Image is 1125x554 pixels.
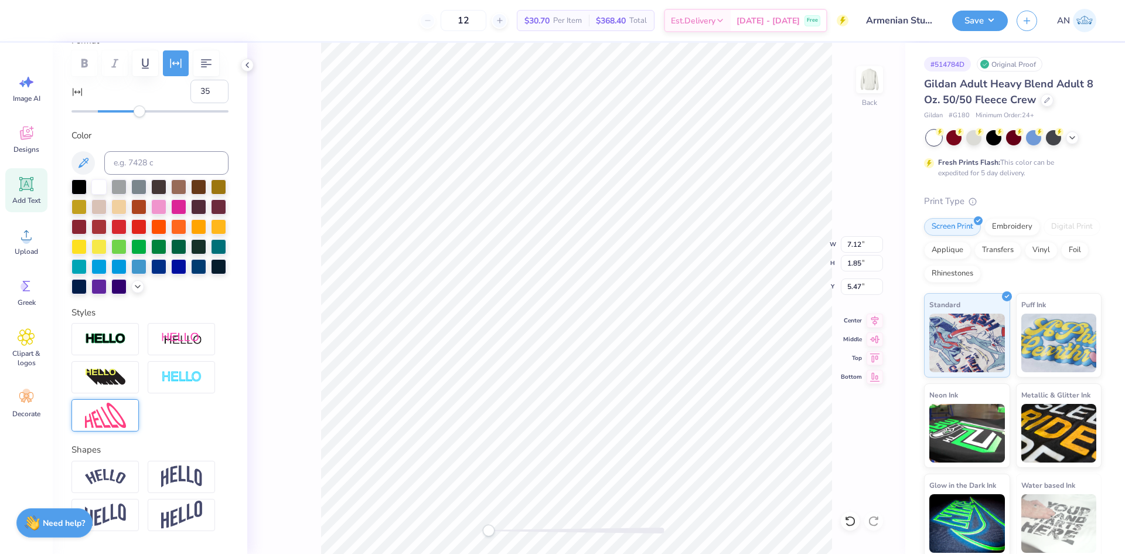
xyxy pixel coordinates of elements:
[441,10,486,31] input: – –
[596,15,626,27] span: $368.40
[12,196,40,205] span: Add Text
[929,479,996,491] span: Glow in the Dark Ink
[161,465,202,488] img: Arch
[929,404,1005,463] img: Neon Ink
[938,157,1082,178] div: This color can be expedited for 5 day delivery.
[15,247,38,256] span: Upload
[862,97,877,108] div: Back
[857,9,943,32] input: Untitled Design
[629,15,647,27] span: Total
[483,525,495,536] div: Accessibility label
[929,494,1005,553] img: Glow in the Dark Ink
[1021,494,1097,553] img: Water based Ink
[7,349,46,368] span: Clipart & logos
[938,158,1000,167] strong: Fresh Prints Flash:
[984,218,1040,236] div: Embroidery
[1025,242,1058,259] div: Vinyl
[671,15,715,27] span: Est. Delivery
[71,443,101,457] label: Shapes
[924,242,971,259] div: Applique
[807,16,818,25] span: Free
[841,335,862,344] span: Middle
[1021,298,1046,311] span: Puff Ink
[929,389,958,401] span: Neon Ink
[976,111,1034,121] span: Minimum Order: 24 +
[1044,218,1100,236] div: Digital Print
[841,354,862,363] span: Top
[161,371,202,384] img: Negative Space
[1021,389,1090,401] span: Metallic & Glitter Ink
[85,368,126,387] img: 3D Illusion
[524,15,550,27] span: $30.70
[949,111,970,121] span: # G180
[13,145,39,154] span: Designs
[12,409,40,419] span: Decorate
[85,469,126,485] img: Arc
[858,68,881,91] img: Back
[1052,9,1102,32] a: AN
[841,372,862,382] span: Bottom
[924,195,1102,208] div: Print Type
[71,129,229,142] label: Color
[104,151,229,175] input: e.g. 7428 c
[737,15,800,27] span: [DATE] - [DATE]
[977,57,1042,72] div: Original Proof
[952,11,1008,31] button: Save
[841,316,862,325] span: Center
[1061,242,1089,259] div: Foil
[924,77,1093,107] span: Gildan Adult Heavy Blend Adult 8 Oz. 50/50 Fleece Crew
[1021,479,1075,491] span: Water based Ink
[85,403,126,428] img: Free Distort
[134,106,145,117] div: Accessibility label
[85,504,126,526] img: Flag
[924,57,971,72] div: # 514784D
[13,94,40,103] span: Image AI
[553,15,582,27] span: Per Item
[43,518,85,529] strong: Need help?
[1021,404,1097,463] img: Metallic & Glitter Ink
[161,501,202,529] img: Rise
[929,298,960,311] span: Standard
[71,306,96,320] label: Styles
[929,314,1005,372] img: Standard
[161,332,202,346] img: Shadow
[18,298,36,307] span: Greek
[924,218,981,236] div: Screen Print
[85,332,126,346] img: Stroke
[924,265,981,283] div: Rhinestones
[1021,314,1097,372] img: Puff Ink
[1057,14,1070,28] span: AN
[1073,9,1096,32] img: Arlo Noche
[924,111,943,121] span: Gildan
[974,242,1021,259] div: Transfers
